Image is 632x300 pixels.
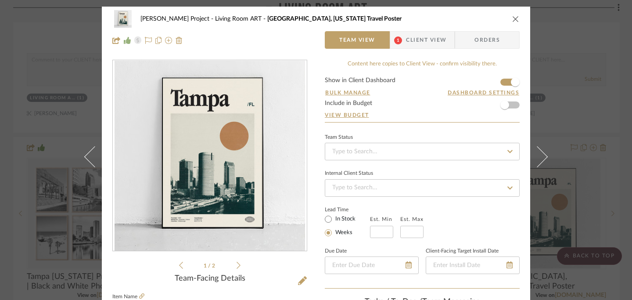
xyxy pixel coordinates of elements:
[394,36,402,44] span: 1
[267,16,402,22] span: [GEOGRAPHIC_DATA], [US_STATE] Travel Poster
[212,263,216,268] span: 2
[325,89,371,97] button: Bulk Manage
[204,263,208,268] span: 1
[113,61,307,251] div: 0
[112,10,133,28] img: ec8ed376-0e65-4b43-96f8-0e83d53cbd81_48x40.jpg
[176,37,183,44] img: Remove from project
[325,112,520,119] a: View Budget
[325,179,520,197] input: Type to Search…
[325,143,520,160] input: Type to Search…
[325,213,370,238] mat-radio-group: Select item type
[112,274,307,284] div: Team-Facing Details
[406,31,446,49] span: Client View
[325,257,419,274] input: Enter Due Date
[325,206,370,213] label: Lead Time
[339,31,375,49] span: Team View
[334,215,355,223] label: In Stock
[400,216,424,222] label: Est. Max
[115,61,305,251] img: ec8ed376-0e65-4b43-96f8-0e83d53cbd81_436x436.jpg
[325,60,520,69] div: Content here copies to Client View - confirm visibility there.
[208,263,212,268] span: /
[447,89,520,97] button: Dashboard Settings
[370,216,392,222] label: Est. Min
[426,257,520,274] input: Enter Install Date
[465,31,510,49] span: Orders
[512,15,520,23] button: close
[325,171,373,176] div: Internal Client Status
[426,249,499,253] label: Client-Facing Target Install Date
[334,229,352,237] label: Weeks
[325,135,353,140] div: Team Status
[325,249,347,253] label: Due Date
[140,16,215,22] span: [PERSON_NAME] Project
[215,16,267,22] span: Living Room ART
